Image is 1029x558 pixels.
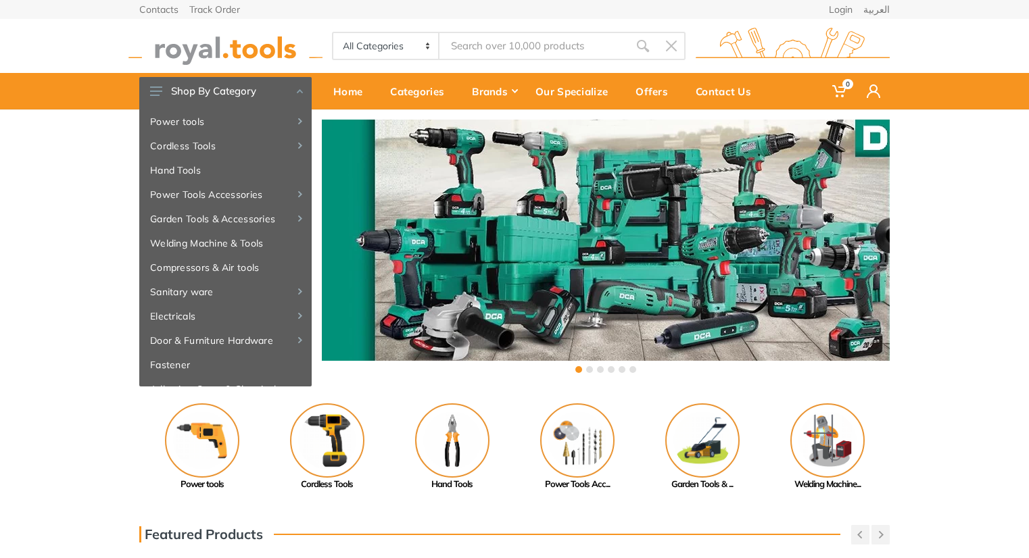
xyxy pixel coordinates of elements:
a: Garden Tools & Accessories [139,207,312,231]
a: Door & Furniture Hardware [139,328,312,353]
a: Categories [381,73,462,109]
input: Site search [439,32,629,60]
div: Power Tools Acc... [514,478,640,491]
a: Cordless Tools [139,134,312,158]
a: Track Order [189,5,240,14]
a: Power tools [139,403,264,491]
a: Welding Machine... [765,403,890,491]
a: 0 [823,73,857,109]
a: Hand Tools [139,158,312,182]
h3: Featured Products [139,526,263,542]
a: Contact Us [686,73,769,109]
img: Royal - Welding Machine & Tools [790,403,865,478]
img: royal.tools Logo [128,28,322,65]
span: 0 [842,79,853,89]
div: Home [324,77,381,105]
img: Royal - Power Tools Accessories [540,403,615,478]
img: Royal - Power tools [165,403,239,478]
a: Our Specialize [526,73,626,109]
div: Categories [381,77,462,105]
div: Offers [626,77,686,105]
a: Sanitary ware [139,280,312,304]
a: Cordless Tools [264,403,389,491]
a: العربية [863,5,890,14]
img: royal.tools Logo [696,28,890,65]
a: Power Tools Acc... [514,403,640,491]
div: Power tools [139,478,264,491]
div: Cordless Tools [264,478,389,491]
img: Royal - Cordless Tools [290,403,364,478]
img: Royal - Hand Tools [415,403,489,478]
a: Compressors & Air tools [139,255,312,280]
a: Hand Tools [389,403,514,491]
a: Garden Tools & ... [640,403,765,491]
a: Fastener [139,353,312,377]
button: Shop By Category [139,77,312,105]
div: Brands [462,77,526,105]
img: Royal - Garden Tools & Accessories [665,403,740,478]
a: Power tools [139,109,312,134]
a: Login [829,5,853,14]
a: Adhesive, Spray & Chemical [139,377,312,401]
div: Garden Tools & ... [640,478,765,491]
select: Category [333,33,439,59]
a: Contacts [139,5,178,14]
a: Offers [626,73,686,109]
a: Electricals [139,304,312,328]
div: Our Specialize [526,77,626,105]
div: Hand Tools [389,478,514,491]
a: Welding Machine & Tools [139,231,312,255]
a: Home [324,73,381,109]
div: Contact Us [686,77,769,105]
a: Power Tools Accessories [139,182,312,207]
div: Welding Machine... [765,478,890,491]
